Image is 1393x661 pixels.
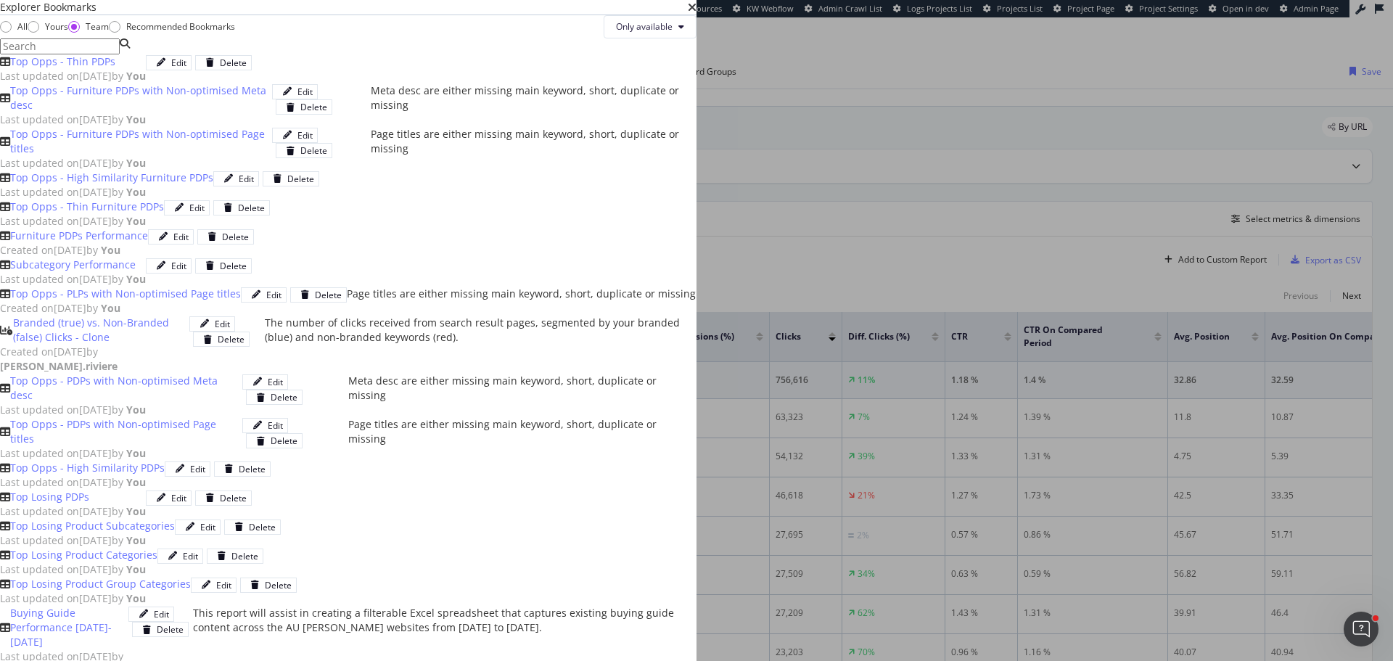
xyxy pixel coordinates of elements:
[126,112,146,126] b: You
[157,549,203,564] button: Edit
[126,446,146,460] b: You
[287,173,314,185] div: Delete
[231,550,258,562] div: Delete
[126,504,146,518] b: You
[126,272,146,286] b: You
[197,229,254,245] button: Delete
[315,289,342,301] div: Delete
[271,391,297,403] div: Delete
[126,69,146,83] b: You
[195,258,252,274] button: Delete
[10,490,89,504] div: Top Losing PDPs
[604,15,696,38] button: Only available
[207,549,263,564] button: Delete
[214,461,271,477] button: Delete
[10,229,148,243] div: Furniture PDPs Performance
[222,231,249,243] div: Delete
[215,318,230,330] div: Edit
[1344,612,1378,646] iframe: Intercom live chat
[268,419,283,432] div: Edit
[146,490,192,506] button: Edit
[10,548,157,562] div: Top Losing Product Categories
[272,84,318,99] button: Edit
[266,289,282,301] div: Edit
[10,54,115,69] div: Top Opps - Thin PDPs
[200,521,215,533] div: Edit
[28,20,68,33] div: Yours
[271,435,297,447] div: Delete
[347,287,696,316] div: Page titles are either missing main keyword, short, duplicate or missing
[45,20,68,33] div: Yours
[146,258,192,274] button: Edit
[189,202,205,214] div: Edit
[13,316,189,345] div: Branded (true) vs. Non-Branded (false) Clicks - Clone
[238,202,265,214] div: Delete
[300,144,327,157] div: Delete
[241,287,287,303] button: Edit
[216,579,231,591] div: Edit
[239,173,254,185] div: Edit
[10,606,128,649] div: Buying Guide Performance [DATE]-[DATE]
[268,376,283,388] div: Edit
[173,231,189,243] div: Edit
[265,579,292,591] div: Delete
[239,463,266,475] div: Delete
[220,260,247,272] div: Delete
[371,127,696,171] div: Page titles are either missing main keyword, short, duplicate or missing
[242,418,288,433] button: Edit
[213,200,270,215] button: Delete
[175,520,221,535] button: Edit
[300,101,327,113] div: Delete
[246,433,303,448] button: Delete
[10,127,272,156] div: Top Opps - Furniture PDPs with Non-optimised Page titles
[263,171,319,186] button: Delete
[68,20,109,33] div: Team
[101,301,120,315] b: You
[171,260,186,272] div: Edit
[171,57,186,69] div: Edit
[195,55,252,70] button: Delete
[290,287,347,303] button: Delete
[10,171,213,185] div: Top Opps - High Similarity Furniture PDPs
[246,390,303,405] button: Delete
[616,20,673,33] span: Only available
[132,622,189,637] button: Delete
[191,578,237,593] button: Edit
[165,461,210,477] button: Edit
[126,20,235,33] div: Recommended Bookmarks
[157,623,184,636] div: Delete
[146,55,192,70] button: Edit
[10,200,164,214] div: Top Opps - Thin Furniture PDPs
[164,200,210,215] button: Edit
[126,475,146,489] b: You
[348,374,696,417] div: Meta desc are either missing main keyword, short, duplicate or missing
[10,374,242,403] div: Top Opps - PDPs with Non-optimised Meta desc
[276,143,332,158] button: Delete
[10,287,241,301] div: Top Opps - PLPs with Non-optimised Page titles
[183,550,198,562] div: Edit
[109,20,235,33] div: Recommended Bookmarks
[126,156,146,170] b: You
[272,128,318,143] button: Edit
[220,492,247,504] div: Delete
[242,374,288,390] button: Edit
[265,316,697,374] div: The number of clicks received from search result pages, segmented by your branded (blue) and non-...
[126,562,146,576] b: You
[348,417,696,461] div: Page titles are either missing main keyword, short, duplicate or missing
[10,519,175,533] div: Top Losing Product Subcategories
[126,403,146,416] b: You
[10,417,242,446] div: Top Opps - PDPs with Non-optimised Page titles
[148,229,194,245] button: Edit
[10,83,272,112] div: Top Opps - Furniture PDPs with Non-optimised Meta desc
[190,463,205,475] div: Edit
[218,333,245,345] div: Delete
[276,99,332,115] button: Delete
[171,492,186,504] div: Edit
[128,607,174,622] button: Edit
[371,83,696,127] div: Meta desc are either missing main keyword, short, duplicate or missing
[189,316,235,332] button: Edit
[10,258,136,272] div: Subcategory Performance
[224,520,281,535] button: Delete
[213,171,259,186] button: Edit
